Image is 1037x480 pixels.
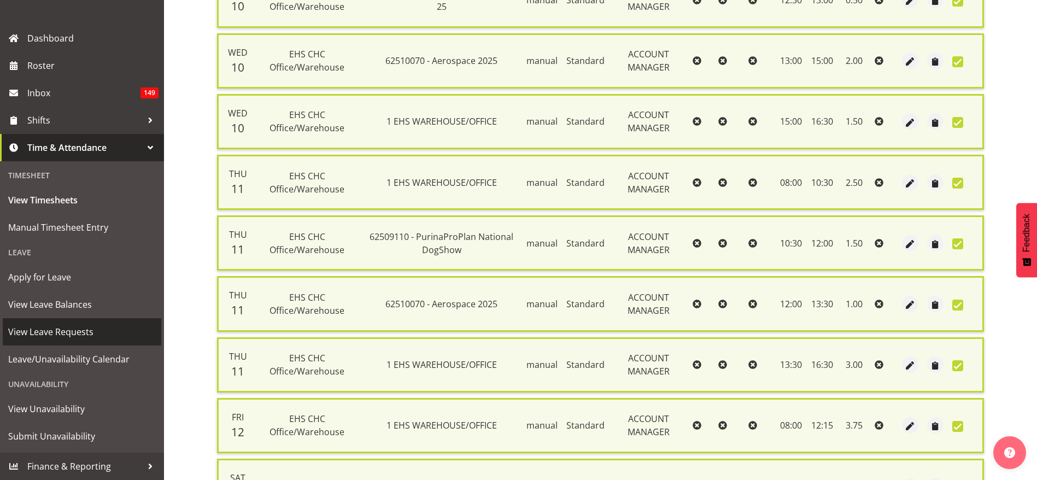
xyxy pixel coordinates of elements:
td: 15:00 [807,33,837,89]
span: 1 EHS WAREHOUSE/OFFICE [386,115,497,127]
td: 12:15 [807,398,837,453]
a: View Leave Balances [3,291,161,318]
span: 62510070 - Aerospace 2025 [385,298,497,310]
span: Thu [229,229,247,241]
span: 62509110 - PurinaProPlan National DogShow [370,231,513,256]
span: Dashboard [27,30,159,46]
td: 10:30 [775,215,807,271]
span: 10 [231,60,244,75]
span: ACCOUNT MANAGER [628,352,670,377]
td: Standard [562,215,609,271]
span: 10 [231,120,244,136]
td: Standard [562,94,609,149]
td: 10:30 [807,155,837,210]
span: Wed [228,46,248,58]
span: Time & Attendance [27,139,142,156]
a: Apply for Leave [3,264,161,291]
td: 16:30 [807,94,837,149]
span: 11 [231,242,244,257]
td: 1.50 [837,94,870,149]
span: manual [526,298,558,310]
span: ACCOUNT MANAGER [628,48,670,73]
span: EHS CHC Office/Warehouse [269,231,344,256]
span: manual [526,177,558,189]
span: manual [526,237,558,249]
span: Thu [229,168,247,180]
span: View Leave Requests [8,324,156,340]
span: Thu [229,289,247,301]
span: 11 [231,364,244,379]
span: Thu [229,350,247,362]
span: Leave/Unavailability Calendar [8,351,156,367]
td: 13:30 [807,276,837,331]
a: Manual Timesheet Entry [3,214,161,241]
span: Shifts [27,112,142,128]
td: 12:00 [775,276,807,331]
a: Submit Unavailability [3,423,161,450]
span: EHS CHC Office/Warehouse [269,170,344,195]
a: View Timesheets [3,186,161,214]
td: 13:00 [775,33,807,89]
span: ACCOUNT MANAGER [628,413,670,438]
td: 08:00 [775,155,807,210]
td: 12:00 [807,215,837,271]
td: 1.50 [837,215,870,271]
span: Fri [232,411,244,423]
span: 12 [231,424,244,440]
td: 1.00 [837,276,870,331]
span: 1 EHS WAREHOUSE/OFFICE [386,419,497,431]
td: 13:30 [775,337,807,393]
span: EHS CHC Office/Warehouse [269,352,344,377]
span: ACCOUNT MANAGER [628,291,670,317]
span: Feedback [1022,214,1032,252]
td: Standard [562,337,609,393]
span: Submit Unavailability [8,428,156,444]
td: 3.75 [837,398,870,453]
span: manual [526,419,558,431]
span: ACCOUNT MANAGER [628,170,670,195]
td: Standard [562,398,609,453]
span: EHS CHC Office/Warehouse [269,109,344,134]
span: EHS CHC Office/Warehouse [269,48,344,73]
a: Leave/Unavailability Calendar [3,346,161,373]
span: Roster [27,57,159,74]
span: manual [526,115,558,127]
span: Inbox [27,85,140,101]
a: View Unavailability [3,395,161,423]
span: 62510070 - Aerospace 2025 [385,55,497,67]
td: 2.00 [837,33,870,89]
div: Leave [3,241,161,264]
span: ACCOUNT MANAGER [628,109,670,134]
span: View Leave Balances [8,296,156,313]
td: 16:30 [807,337,837,393]
td: 08:00 [775,398,807,453]
div: Timesheet [3,164,161,186]
img: help-xxl-2.png [1004,447,1015,458]
td: 15:00 [775,94,807,149]
span: EHS CHC Office/Warehouse [269,413,344,438]
td: 2.50 [837,155,870,210]
td: Standard [562,276,609,331]
div: Unavailability [3,373,161,395]
span: Manual Timesheet Entry [8,219,156,236]
span: 11 [231,302,244,318]
td: Standard [562,33,609,89]
span: 11 [231,181,244,196]
td: Standard [562,155,609,210]
span: Wed [228,107,248,119]
span: ACCOUNT MANAGER [628,231,670,256]
span: View Unavailability [8,401,156,417]
span: manual [526,55,558,67]
span: Finance & Reporting [27,458,142,475]
td: 3.00 [837,337,870,393]
span: EHS CHC Office/Warehouse [269,291,344,317]
span: Apply for Leave [8,269,156,285]
button: Feedback - Show survey [1016,203,1037,277]
span: View Timesheets [8,192,156,208]
span: 1 EHS WAREHOUSE/OFFICE [386,359,497,371]
span: 149 [140,87,159,98]
a: View Leave Requests [3,318,161,346]
span: 1 EHS WAREHOUSE/OFFICE [386,177,497,189]
span: manual [526,359,558,371]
